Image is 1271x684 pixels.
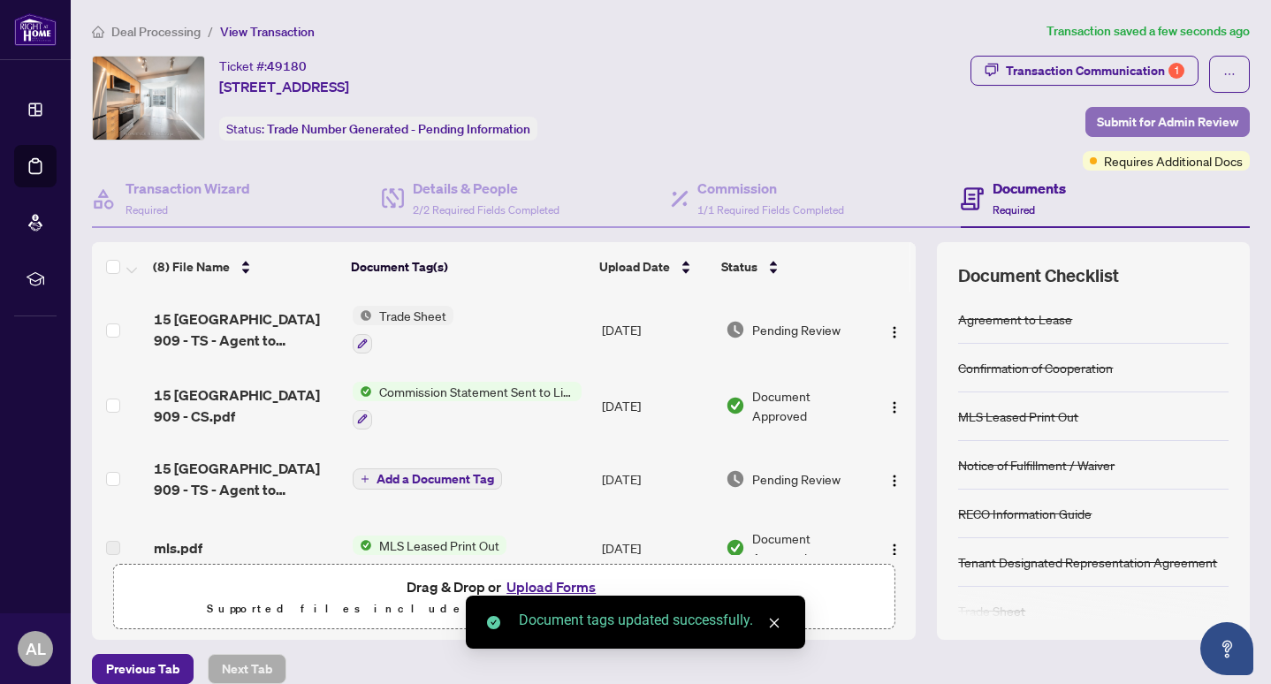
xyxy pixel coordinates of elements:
[219,117,537,141] div: Status:
[154,308,339,351] span: 15 [GEOGRAPHIC_DATA] 909 - TS - Agent to Review_signed.pdf
[958,309,1072,329] div: Agreement to Lease
[267,121,530,137] span: Trade Number Generated - Pending Information
[1046,21,1250,42] article: Transaction saved a few seconds ago
[595,444,719,514] td: [DATE]
[752,386,865,425] span: Document Approved
[752,528,865,567] span: Document Approved
[361,475,369,483] span: plus
[697,178,844,199] h4: Commission
[752,320,841,339] span: Pending Review
[958,358,1113,377] div: Confirmation of Cooperation
[353,306,372,325] img: Status Icon
[595,292,719,368] td: [DATE]
[407,575,601,598] span: Drag & Drop or
[1223,68,1236,80] span: ellipsis
[958,455,1115,475] div: Notice of Fulfillment / Waiver
[146,242,344,292] th: (8) File Name
[592,242,715,292] th: Upload Date
[880,391,909,420] button: Logo
[92,654,194,684] button: Previous Tab
[1104,151,1243,171] span: Requires Additional Docs
[726,469,745,489] img: Document Status
[413,203,559,217] span: 2/2 Required Fields Completed
[353,467,502,490] button: Add a Document Tag
[721,257,757,277] span: Status
[1006,57,1184,85] div: Transaction Communication
[958,407,1078,426] div: MLS Leased Print Out
[1200,622,1253,675] button: Open asap
[1097,108,1238,136] span: Submit for Admin Review
[154,537,202,559] span: mls.pdf
[887,543,902,557] img: Logo
[153,257,230,277] span: (8) File Name
[353,536,506,555] button: Status IconMLS Leased Print Out
[126,178,250,199] h4: Transaction Wizard
[765,613,784,633] a: Close
[353,468,502,490] button: Add a Document Tag
[887,325,902,339] img: Logo
[92,26,104,38] span: home
[697,203,844,217] span: 1/1 Required Fields Completed
[726,396,745,415] img: Document Status
[267,58,307,74] span: 49180
[125,598,883,619] p: Supported files include .PDF, .JPG, .JPEG, .PNG under 25 MB
[501,575,601,598] button: Upload Forms
[154,458,339,500] span: 15 [GEOGRAPHIC_DATA] 909 - TS - Agent to Review.pdf
[372,536,506,555] span: MLS Leased Print Out
[599,257,670,277] span: Upload Date
[154,384,339,427] span: 15 [GEOGRAPHIC_DATA] 909 - CS.pdf
[219,76,349,97] span: [STREET_ADDRESS]
[726,320,745,339] img: Document Status
[353,306,453,353] button: Status IconTrade Sheet
[958,552,1217,572] div: Tenant Designated Representation Agreement
[714,242,867,292] th: Status
[595,368,719,444] td: [DATE]
[752,469,841,489] span: Pending Review
[1085,107,1250,137] button: Submit for Admin Review
[880,534,909,562] button: Logo
[208,21,213,42] li: /
[353,536,372,555] img: Status Icon
[887,474,902,488] img: Logo
[26,636,46,661] span: AL
[106,655,179,683] span: Previous Tab
[220,24,315,40] span: View Transaction
[114,565,894,630] span: Drag & Drop orUpload FormsSupported files include .PDF, .JPG, .JPEG, .PNG under25MB
[487,616,500,629] span: check-circle
[595,514,719,581] td: [DATE]
[14,13,57,46] img: logo
[768,617,780,629] span: close
[111,24,201,40] span: Deal Processing
[377,473,494,485] span: Add a Document Tag
[413,178,559,199] h4: Details & People
[353,382,582,429] button: Status IconCommission Statement Sent to Listing Brokerage
[208,654,286,684] button: Next Tab
[993,178,1066,199] h4: Documents
[1168,63,1184,79] div: 1
[880,465,909,493] button: Logo
[726,538,745,558] img: Document Status
[93,57,204,140] img: IMG-C12335547_1.jpg
[958,504,1092,523] div: RECO Information Guide
[970,56,1199,86] button: Transaction Communication1
[353,382,372,401] img: Status Icon
[372,306,453,325] span: Trade Sheet
[880,315,909,344] button: Logo
[219,56,307,76] div: Ticket #:
[887,400,902,414] img: Logo
[958,263,1119,288] span: Document Checklist
[519,610,784,631] div: Document tags updated successfully.
[344,242,591,292] th: Document Tag(s)
[372,382,582,401] span: Commission Statement Sent to Listing Brokerage
[993,203,1035,217] span: Required
[126,203,168,217] span: Required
